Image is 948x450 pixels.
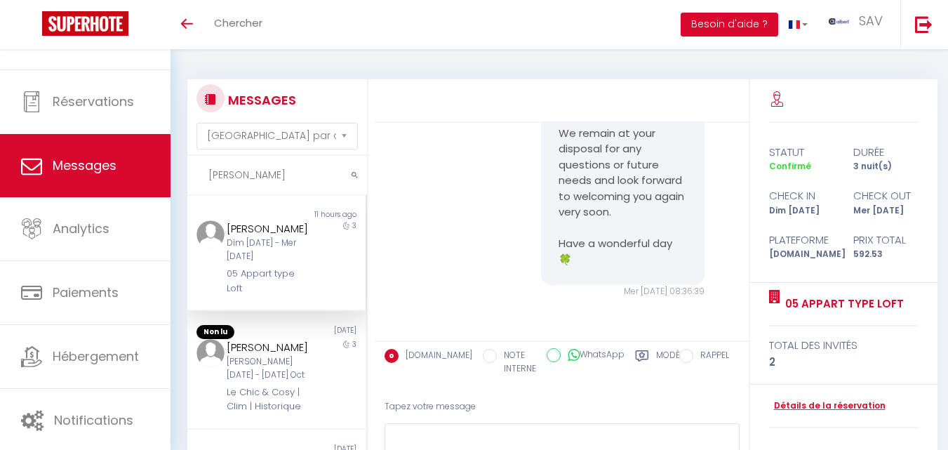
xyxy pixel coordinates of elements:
div: 3 nuit(s) [843,160,928,173]
a: 05 Appart type Loft [780,296,904,312]
div: 05 Appart type Loft [227,267,312,296]
div: check out [843,187,928,204]
h3: MESSAGES [225,84,296,116]
span: Messages [53,157,116,174]
div: Le Chic & Cosy | Clim | Historique [227,385,312,414]
span: 3 [352,339,356,350]
label: NOTE INTERNE [497,349,536,376]
span: Paiements [53,284,119,301]
div: 2 [769,354,919,371]
div: durée [843,144,928,161]
div: Tapez votre message [385,390,740,424]
div: check in [759,187,843,204]
label: RAPPEL [693,349,729,364]
span: 3 [352,220,356,231]
div: Dim [DATE] [759,204,843,218]
span: Confirmé [769,160,811,172]
input: Rechercher un mot clé [187,156,367,195]
span: SAV [859,12,883,29]
div: Dim [DATE] - Mer [DATE] [227,237,312,263]
div: Plateforme [759,232,843,249]
div: [PERSON_NAME] [227,220,312,237]
div: [DATE] [276,325,366,339]
img: logout [915,15,933,33]
label: [DOMAIN_NAME] [399,349,472,364]
span: Analytics [53,220,109,237]
label: Modèles [656,349,693,378]
img: ... [829,18,850,25]
img: Super Booking [42,11,128,36]
div: Mer [DATE] [843,204,928,218]
span: Chercher [214,15,262,30]
div: [PERSON_NAME] [DATE] - [DATE] Oct [227,355,312,382]
div: statut [759,144,843,161]
div: total des invités [769,337,919,354]
div: Prix total [843,232,928,249]
div: 11 hours ago [276,209,366,220]
span: Hébergement [53,348,139,365]
div: [PERSON_NAME] [227,339,312,356]
label: WhatsApp [561,348,625,364]
div: 592.53 [843,248,928,261]
div: [DOMAIN_NAME] [759,248,843,261]
span: Réservations [53,93,134,110]
a: Détails de la réservation [769,399,886,413]
span: Notifications [54,411,133,429]
span: Non lu [196,325,234,339]
img: ... [196,339,225,367]
button: Besoin d'aide ? [681,13,778,37]
img: ... [196,220,225,249]
div: Mer [DATE] 08:36:39 [541,285,705,298]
